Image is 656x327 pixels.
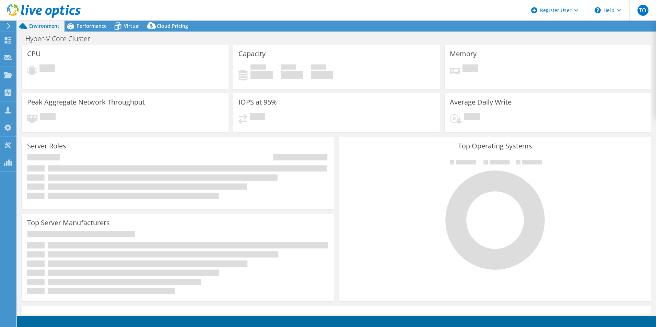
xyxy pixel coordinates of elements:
[344,142,646,150] h3: Top Operating Systems
[27,98,145,106] h3: Peak Aggregate Network Throughput
[281,64,296,71] span: Free
[27,142,66,150] h3: Server Roles
[450,50,477,58] h3: Memory
[238,98,277,106] h3: IOPS at 95%
[595,7,601,13] svg: \n
[157,23,188,29] span: Cloud Pricing
[637,5,648,16] span: TO
[250,71,273,79] h4: 0 GiB
[77,23,107,29] span: Performance
[311,71,333,79] h4: 0 GiB
[40,113,56,122] span: Pending
[250,113,265,122] span: Pending
[27,50,41,58] h3: CPU
[29,23,59,29] span: Environment
[250,64,266,71] span: Used
[311,64,326,71] span: Total
[238,50,266,58] h3: Capacity
[462,64,478,74] span: Pending
[124,23,140,29] span: Virtual
[27,219,110,227] h3: Top Server Manufacturers
[450,98,512,106] h3: Average Daily Write
[281,71,303,79] h4: 0 GiB
[22,35,101,43] h1: Hyper-V Core Cluster
[39,64,55,74] span: Pending
[464,113,480,122] span: Pending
